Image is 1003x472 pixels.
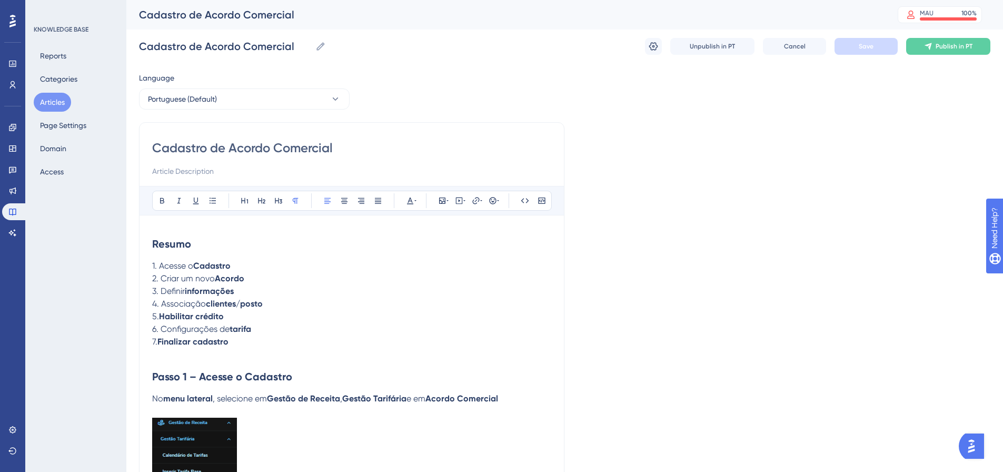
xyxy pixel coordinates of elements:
[267,394,340,404] strong: Gestão de Receita
[690,42,735,51] span: Unpublish in PT
[185,286,234,296] strong: informações
[906,38,990,55] button: Publish in PT
[34,162,70,181] button: Access
[152,311,159,321] span: 5.
[342,394,406,404] strong: Gestão Tarifária
[34,139,73,158] button: Domain
[152,286,185,296] span: 3. Definir
[34,93,71,112] button: Articles
[936,42,972,51] span: Publish in PT
[139,72,174,84] span: Language
[152,140,551,156] input: Article Title
[920,9,934,17] div: MAU
[152,273,215,283] span: 2. Criar um novo
[230,324,251,334] strong: tarifa
[406,394,425,404] span: e em
[152,238,191,250] strong: Resumo
[425,394,498,404] strong: Acordo Comercial
[193,261,231,271] strong: Cadastro
[152,324,230,334] span: 6. Configurações de
[152,165,551,178] input: Article Description
[163,394,213,404] strong: menu lateral
[139,7,871,22] div: Cadastro de Acordo Comercial
[157,337,229,347] strong: Finalizar cadastro
[139,39,311,54] input: Article Name
[206,299,263,309] strong: clientes/posto
[34,116,93,135] button: Page Settings
[34,70,84,88] button: Categories
[763,38,826,55] button: Cancel
[152,299,206,309] span: 4. Associação
[152,337,157,347] span: 7.
[670,38,754,55] button: Unpublish in PT
[835,38,898,55] button: Save
[159,311,224,321] strong: Habilitar crédito
[152,394,163,404] span: No
[152,370,292,383] strong: Passo 1 – Acesse o Cadastro
[148,93,217,105] span: Portuguese (Default)
[25,3,66,15] span: Need Help?
[152,261,193,271] span: 1. Acesse o
[34,46,73,65] button: Reports
[961,9,977,17] div: 100 %
[340,394,342,404] span: ,
[139,88,350,110] button: Portuguese (Default)
[784,42,806,51] span: Cancel
[215,273,244,283] strong: Acordo
[213,394,267,404] span: , selecione em
[959,430,990,462] iframe: UserGuiding AI Assistant Launcher
[859,42,873,51] span: Save
[34,25,88,34] div: KNOWLEDGE BASE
